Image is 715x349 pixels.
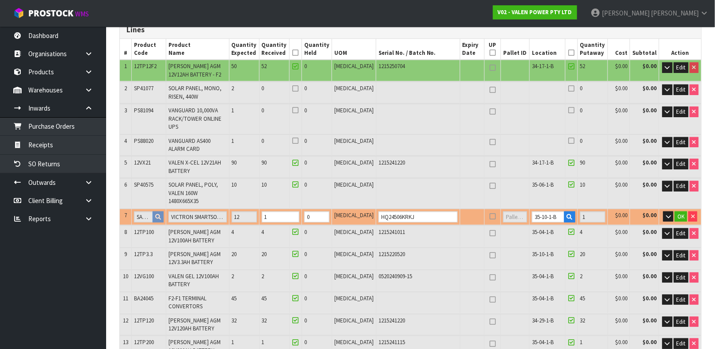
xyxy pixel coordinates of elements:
span: $0.00 [615,137,627,145]
span: $0.00 [615,159,627,166]
span: VANGUARD 10,000VA RACK/TOWER ONLINE UPS [168,107,222,130]
input: Expected [232,211,257,222]
th: Location [530,39,565,60]
span: 20 [580,250,585,258]
span: $0.00 [615,181,627,188]
span: 0 [304,159,307,166]
th: UOM [332,39,376,60]
span: 10 [262,181,267,188]
strong: $0.00 [642,107,657,114]
span: 0 [304,137,307,145]
span: [MEDICAL_DATA] [334,272,374,280]
strong: $0.00 [642,181,657,188]
th: Subtotal [630,39,659,60]
span: 1215241011 [379,228,405,236]
strong: $0.00 [642,338,657,346]
span: [PERSON_NAME] AGM 12V120AH BATTERY [168,317,221,332]
span: 10 [232,181,237,188]
span: 0 [262,107,264,114]
th: Action [659,39,701,60]
span: 11 [123,295,128,302]
span: $0.00 [615,317,627,324]
span: 1215241115 [379,338,405,346]
small: WMS [75,10,89,18]
span: 1 [232,338,234,346]
span: 1215220520 [379,250,405,258]
span: [MEDICAL_DATA] [334,62,374,70]
span: 7 [124,211,127,219]
span: 45 [232,295,237,302]
span: BA24045 [134,295,153,302]
span: 0 [262,137,264,145]
strong: $0.00 [642,250,657,258]
span: $0.00 [615,338,627,346]
span: 0 [304,317,307,324]
span: 1 [232,107,234,114]
span: 1 [580,338,583,346]
th: Quantity Expected [229,39,259,60]
span: 0 [304,84,307,92]
span: 1215250704 [379,62,405,70]
strong: $0.00 [642,159,657,166]
strong: $0.00 [642,272,657,280]
span: Edit [677,182,686,190]
span: OK [677,213,684,220]
span: Edit [677,86,686,93]
span: 10 [580,181,585,188]
span: [MEDICAL_DATA] [334,181,374,188]
span: 1 [232,137,234,145]
span: 12TP12F2 [134,62,157,70]
span: 1 [262,338,264,346]
span: 90 [232,159,237,166]
span: 0 [304,107,307,114]
button: Edit [674,228,688,239]
th: Product Name [166,39,229,60]
th: Pallet ID [501,39,530,60]
span: $0.00 [615,62,627,70]
span: 0 [304,181,307,188]
span: Edit [677,230,686,237]
span: 6 [124,181,127,188]
span: 3 [124,107,127,114]
span: 32 [580,317,585,324]
span: VALEN X-CEL 12V21AH BATTERY [168,159,221,174]
span: [MEDICAL_DATA] [334,107,374,114]
button: OK [675,211,687,222]
span: Edit [677,274,686,281]
span: 45 [262,295,267,302]
span: F2-F1 TERMINAL CONVERTORS [168,295,206,310]
span: 4 [262,228,264,236]
span: 12TP3.3 [134,250,153,258]
span: 0 [580,84,583,92]
span: VALEN GEL 12V100AH BATTERY [168,272,219,288]
button: Edit [674,181,688,192]
button: Edit [674,62,688,73]
strong: $0.00 [642,228,657,236]
span: $0.00 [615,107,627,114]
span: $0.00 [615,272,627,280]
span: 2 [580,272,583,280]
span: 20 [232,250,237,258]
span: [PERSON_NAME] AGM 12V100AH BATTERY [168,228,221,244]
span: 90 [580,159,585,166]
span: 12TP100 [134,228,154,236]
button: Edit [674,295,688,305]
input: Received [262,211,299,222]
strong: $0.00 [642,295,657,302]
span: 50 [232,62,237,70]
th: Product Code [132,39,166,60]
input: Product Name [168,211,227,222]
button: Edit [674,159,688,169]
span: [PERSON_NAME] [651,9,699,17]
span: 0 [304,272,307,280]
span: 35-10-1-B [532,250,554,258]
span: $0.00 [615,84,627,92]
th: Quantity Received [259,39,289,60]
strong: $0.00 [642,137,657,145]
button: Edit [674,250,688,261]
span: [MEDICAL_DATA] [334,211,374,219]
span: SP41077 [134,84,153,92]
span: 34-17-1-B [532,159,554,166]
span: 90 [262,159,267,166]
span: 12TP200 [134,338,154,346]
